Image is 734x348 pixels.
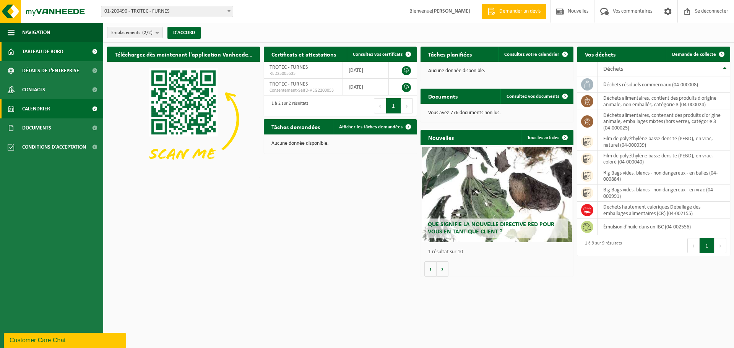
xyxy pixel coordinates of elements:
font: Bienvenue [409,8,432,14]
a: Demander un devis [482,4,546,19]
font: Consultez vos documents [507,94,559,99]
font: Demander un devis [499,8,541,14]
font: Consultez votre calendrier [504,52,559,57]
font: [DATE] [349,68,363,73]
font: Certificats et attestations [271,52,336,58]
font: 1 résultat sur 10 [428,249,463,255]
img: Téléchargez l'application VHEPlus [107,62,260,176]
a: Consultez vos documents [500,89,573,104]
font: Demande de collecte [672,52,716,57]
font: Que signifie la nouvelle directive RED pour vous en tant que client ? [428,222,554,235]
font: Vous avez 776 documents non lus. [428,110,501,116]
font: Documents [22,125,51,131]
font: [DATE] [349,84,363,90]
font: déchets résiduels commerciaux (04-000008) [603,82,698,87]
a: Que signifie la nouvelle directive RED pour vous en tant que client ? [422,147,572,242]
font: émulsion d'huile dans un IBC (04-002556) [603,224,691,230]
font: film de polyéthylène basse densité (PEBD), en vrac, naturel (04-000039) [603,136,713,148]
button: 1 [700,238,715,253]
a: Consultez vos certificats [347,47,416,62]
font: Aucune donnée disponible. [271,141,329,146]
font: Navigation [22,30,50,36]
font: Déchets [603,66,623,72]
font: film de polyéthylène basse densité (PEBD), en vrac, coloré (04-000040) [603,153,713,165]
button: Suivant [715,238,726,253]
iframe: widget de discussion [4,331,128,348]
font: Vos commentaires [613,8,652,14]
font: Tous les articles [527,135,559,140]
font: 01-200490 - TROTEC - FURNES [104,8,169,14]
font: Afficher les tâches demandées [339,125,403,129]
font: Consentement-SelfD-VEG2200053 [270,88,334,93]
a: Demande de collecte [666,47,729,62]
font: Détails de l'entreprise [22,68,79,74]
font: Contacts [22,87,45,93]
font: Emplacements [111,30,140,35]
a: Consultez votre calendrier [498,47,573,62]
font: Vos déchets [585,52,615,58]
font: Déchets hautement caloriques Déballage des emballages alimentaires (CR) (04-002155) [603,204,700,216]
font: Tâches demandées [271,125,320,131]
font: Documents [428,94,458,100]
button: Précédent [687,238,700,253]
button: Suivant [401,98,413,113]
font: Tâches planifiées [428,52,472,58]
font: Tableau de bord [22,49,63,55]
font: Nouvelles [428,135,454,141]
font: 1 à 9 sur 9 résultats [585,241,622,246]
a: Afficher les tâches demandées [333,119,416,134]
font: déchets alimentaires, contenant des produits d'origine animale, emballages mixtes (hors verre), c... [603,113,721,131]
button: Emplacements(2/2) [107,27,163,38]
font: TROTEC - FURNES [270,81,308,87]
font: déchets alimentaires, contient des produits d'origine animale, non emballés, catégorie 3 (04-000024) [603,95,716,107]
font: Calendrier [22,106,50,112]
font: [PERSON_NAME] [432,8,470,14]
button: 1 [386,98,401,113]
font: Téléchargez dès maintenant l'application Vanheede+ ! [115,52,255,58]
font: 1 [392,104,395,109]
button: Précédent [374,98,386,113]
font: Consultez vos certificats [353,52,403,57]
font: Big Bags vides, blancs - non dangereux - en vrac (04-000991) [603,187,715,199]
span: 01-200490 - TROTEC - FURNES [101,6,233,17]
font: 1 à 2 sur 2 résultats [271,101,309,106]
font: Big Bags vides, blancs - non dangereux - en balles (04-000884) [603,170,718,182]
font: Conditions d'acceptation [22,144,86,150]
font: TROTEC - FURNES [270,65,308,70]
font: Se déconnecter [695,8,728,14]
a: Tous les articles [521,130,573,145]
font: Nouvelles [568,8,588,14]
font: (2/2) [142,30,153,35]
font: D'ACCORD [173,30,195,35]
font: RED25005535 [270,71,296,76]
font: Aucune donnée disponible. [428,68,486,74]
font: 1 [705,243,708,249]
button: D'ACCORD [167,27,201,39]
